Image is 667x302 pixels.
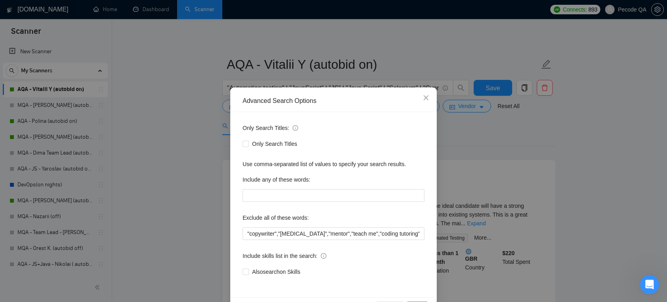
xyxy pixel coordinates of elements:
[293,125,298,131] span: info-circle
[640,275,659,294] iframe: Intercom live chat
[243,124,298,132] span: Only Search Titles:
[243,211,309,224] label: Exclude all of these words:
[321,253,326,259] span: info-circle
[243,160,424,168] div: Use comma-separated list of values to specify your search results.
[249,139,301,148] span: Only Search Titles
[243,173,310,186] label: Include any of these words:
[243,252,326,260] span: Include skills list in the search:
[423,95,429,101] span: close
[243,97,424,105] div: Advanced Search Options
[415,87,437,109] button: Close
[249,267,303,276] span: Also search on Skills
